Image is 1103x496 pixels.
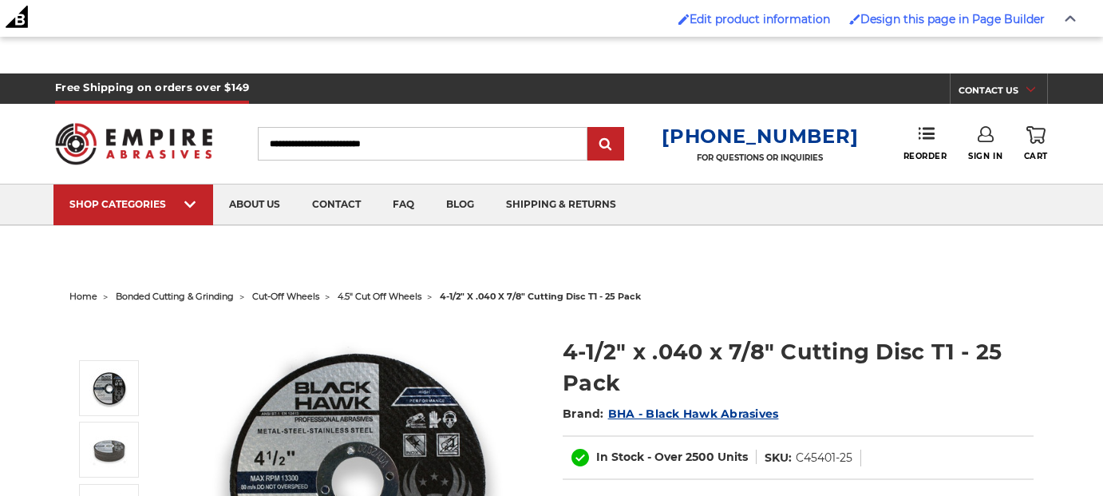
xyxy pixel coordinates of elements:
img: BHA 25 pack of type 1 flat cut off wheels, 4.5 inch diameter [89,430,129,470]
img: Close Admin Bar [1065,15,1076,22]
a: Reorder [903,126,947,161]
input: Submit [590,129,622,161]
a: bonded cutting & grinding [116,291,234,302]
a: 4.5" cut off wheels [338,291,421,302]
a: blog [430,185,490,225]
span: Reorder [903,151,947,161]
img: Enabled brush for page builder edit. [849,14,860,25]
a: Enabled brush for product edit Edit product information [670,4,838,34]
img: Empire Abrasives [55,113,212,174]
span: Sign In [968,151,1002,161]
span: Edit product information [690,12,830,26]
h5: Free Shipping on orders over $149 [55,73,249,104]
a: cut-off wheels [252,291,319,302]
a: CONTACT US [959,81,1047,104]
a: about us [213,185,296,225]
img: Enabled brush for product edit [678,14,690,25]
span: Cart [1024,151,1048,161]
h1: 4-1/2" x .040 x 7/8" Cutting Disc T1 - 25 Pack [563,336,1034,399]
dd: C45401-25 [796,450,852,466]
span: Units [718,450,748,464]
span: Design this page in Page Builder [860,12,1045,26]
dt: SKU: [765,450,792,466]
a: [PHONE_NUMBER] [662,125,858,148]
p: FOR QUESTIONS OR INQUIRIES [662,153,858,163]
a: home [69,291,97,302]
span: - Over [647,450,682,464]
a: shipping & returns [490,185,632,225]
span: Brand: [563,407,604,421]
a: BHA - Black Hawk Abrasives [608,407,779,421]
a: contact [296,185,377,225]
a: faq [377,185,430,225]
a: Enabled brush for page builder edit. Design this page in Page Builder [841,4,1053,34]
span: 4-1/2" x .040 x 7/8" cutting disc t1 - 25 pack [440,291,641,302]
span: 2500 [686,450,714,464]
span: In Stock [596,450,644,464]
img: 4-1/2" super thin cut off wheel for fast metal cutting and minimal kerf [89,368,129,408]
a: Cart [1024,126,1048,161]
div: SHOP CATEGORIES [69,198,197,210]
